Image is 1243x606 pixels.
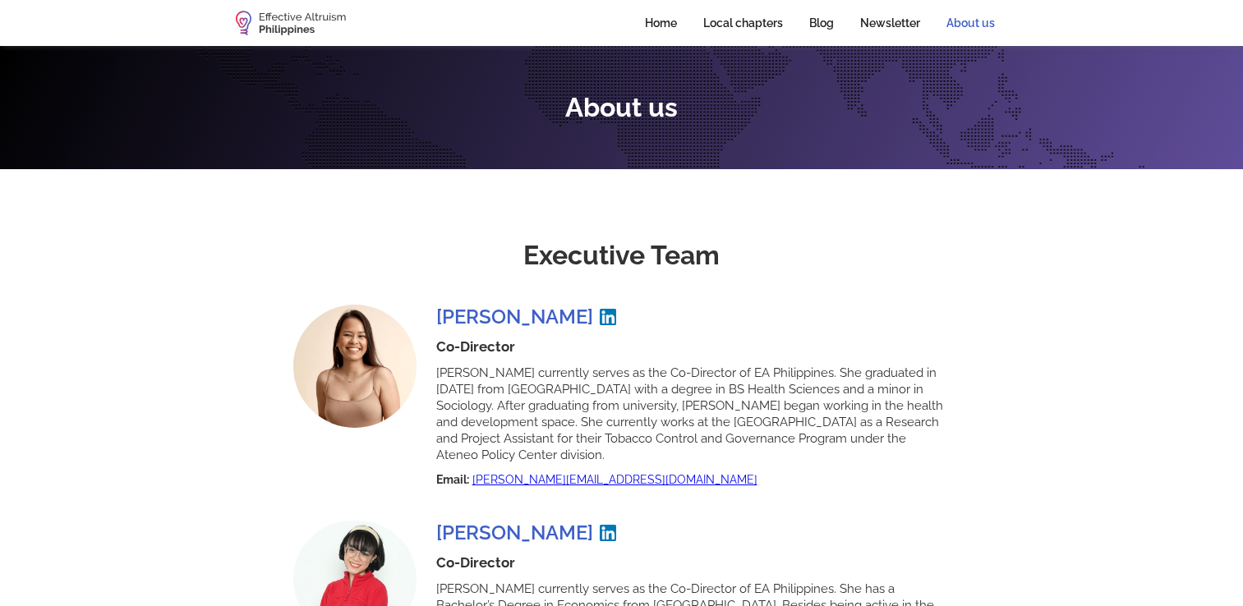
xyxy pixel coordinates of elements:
[236,11,346,35] a: home
[472,471,757,488] a: [PERSON_NAME][EMAIL_ADDRESS][DOMAIN_NAME]
[523,239,720,272] h1: Executive Team
[565,93,678,122] h2: About us
[436,473,469,486] strong: Email:
[796,5,847,41] a: Blog
[436,365,951,463] p: [PERSON_NAME] currently serves as the Co-Director of EA Philippines. She graduated in [DATE] from...
[690,5,796,41] a: Local chapters
[933,5,1008,41] a: About us
[436,521,593,545] h3: [PERSON_NAME]
[847,5,933,41] a: Newsletter
[436,305,593,329] h3: [PERSON_NAME]
[436,337,515,356] h4: Co-Director
[436,553,515,572] h4: Co-Director
[632,5,690,41] a: Home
